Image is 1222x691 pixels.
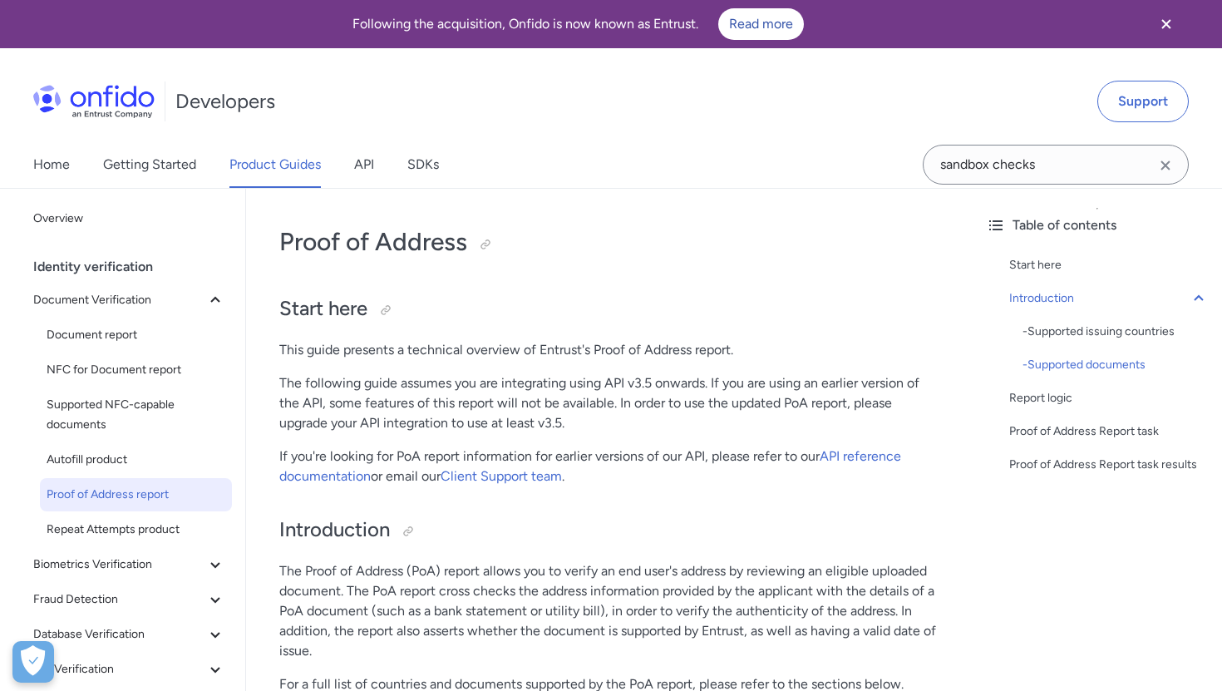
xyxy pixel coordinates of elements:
span: Document report [47,325,225,345]
p: The following guide assumes you are integrating using API v3.5 onwards. If you are using an earli... [279,373,939,433]
a: Client Support team [441,468,562,484]
button: Fraud Detection [27,583,232,616]
a: Read more [718,8,804,40]
p: This guide presents a technical overview of Entrust's Proof of Address report. [279,340,939,360]
a: Supported NFC-capable documents [40,388,232,442]
img: Onfido Logo [33,85,155,118]
button: Document Verification [27,284,232,317]
a: Document report [40,318,232,352]
svg: Close banner [1156,14,1176,34]
span: Proof of Address report [47,485,225,505]
a: Introduction [1009,289,1209,308]
a: Support [1097,81,1189,122]
a: Repeat Attempts product [40,513,232,546]
div: Identity verification [33,250,239,284]
a: Proof of Address Report task [1009,422,1209,442]
div: Cookie Preferences [12,641,54,683]
div: Following the acquisition, Onfido is now known as Entrust. [20,8,1136,40]
a: Home [33,141,70,188]
a: NFC for Document report [40,353,232,387]
h2: Start here [279,295,939,323]
span: Autofill product [47,450,225,470]
h1: Proof of Address [279,225,939,259]
svg: Clear search field button [1155,155,1175,175]
span: Fraud Detection [33,590,205,610]
a: API [354,141,374,188]
a: Proof of Address Report task results [1009,455,1209,475]
button: Close banner [1136,3,1197,45]
a: Report logic [1009,388,1209,408]
input: Onfido search input field [923,145,1189,185]
span: Overview [33,209,225,229]
span: Repeat Attempts product [47,520,225,540]
h1: Developers [175,88,275,115]
a: Getting Started [103,141,196,188]
span: Document Verification [33,290,205,310]
div: Table of contents [986,215,1209,235]
a: Autofill product [40,443,232,476]
a: -Supported documents [1022,355,1209,375]
p: If you're looking for PoA report information for earlier versions of our API, please refer to our... [279,447,939,486]
span: NFC for Document report [47,360,225,380]
a: API reference documentation [279,448,901,484]
a: Proof of Address report [40,478,232,511]
button: Biometrics Verification [27,548,232,581]
span: eID Verification [33,659,205,679]
a: SDKs [407,141,439,188]
a: Start here [1009,255,1209,275]
a: Overview [27,202,232,235]
span: Biometrics Verification [33,555,205,575]
p: The Proof of Address (PoA) report allows you to verify an end user's address by reviewing an elig... [279,561,939,661]
button: Database Verification [27,618,232,651]
span: Supported NFC-capable documents [47,395,225,435]
button: eID Verification [27,653,232,686]
div: - Supported documents [1022,355,1209,375]
div: - Supported issuing countries [1022,322,1209,342]
a: Product Guides [229,141,321,188]
button: Open Preferences [12,641,54,683]
a: -Supported issuing countries [1022,322,1209,342]
h2: Introduction [279,516,939,545]
span: Database Verification [33,624,205,644]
